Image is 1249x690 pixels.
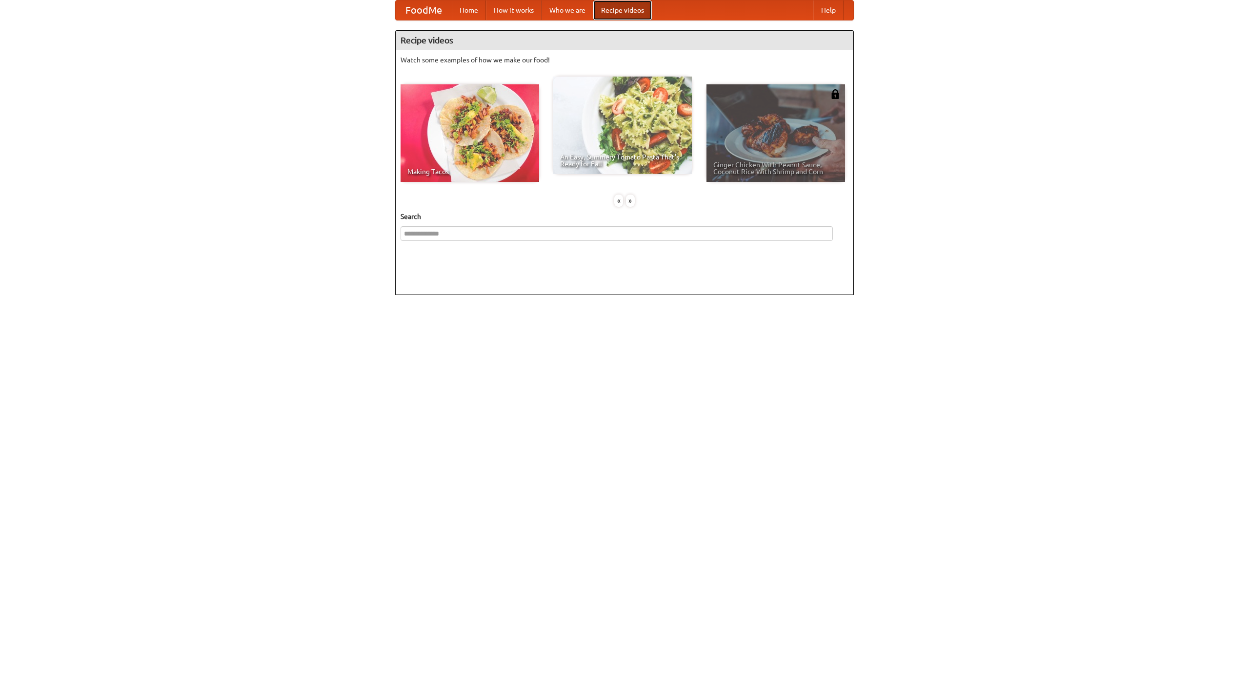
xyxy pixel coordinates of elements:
span: An Easy, Summery Tomato Pasta That's Ready for Fall [560,154,685,167]
a: FoodMe [396,0,452,20]
div: « [614,195,623,207]
a: Who we are [542,0,593,20]
span: Making Tacos [407,168,532,175]
a: An Easy, Summery Tomato Pasta That's Ready for Fall [553,77,692,174]
a: Help [813,0,844,20]
a: How it works [486,0,542,20]
a: Recipe videos [593,0,652,20]
h4: Recipe videos [396,31,853,50]
a: Home [452,0,486,20]
h5: Search [401,212,848,221]
div: » [626,195,635,207]
img: 483408.png [830,89,840,99]
p: Watch some examples of how we make our food! [401,55,848,65]
a: Making Tacos [401,84,539,182]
